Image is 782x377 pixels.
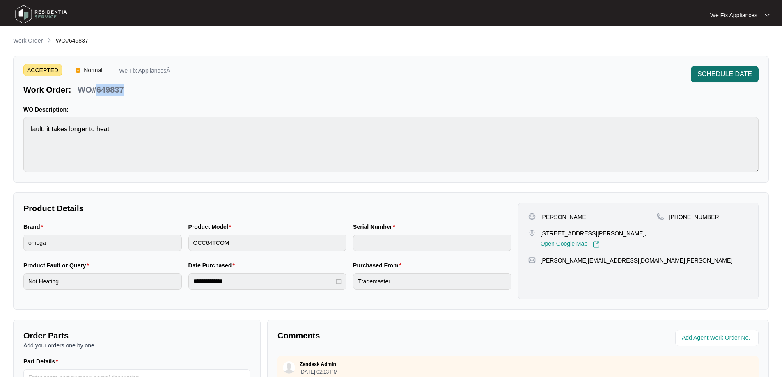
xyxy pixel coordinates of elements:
a: Open Google Map [541,241,600,248]
p: [PERSON_NAME][EMAIL_ADDRESS][DOMAIN_NAME][PERSON_NAME] [541,256,733,265]
span: Normal [80,64,105,76]
label: Brand [23,223,46,231]
span: SCHEDULE DATE [697,69,752,79]
p: [DATE] 02:13 PM [300,370,337,375]
p: [PERSON_NAME] [541,213,588,221]
input: Serial Number [353,235,511,251]
p: [PHONE_NUMBER] [669,213,721,221]
p: Work Order: [23,84,71,96]
img: map-pin [657,213,664,220]
input: Date Purchased [193,277,335,286]
label: Product Model [188,223,235,231]
img: residentia service logo [12,2,70,27]
input: Brand [23,235,182,251]
label: Serial Number [353,223,398,231]
img: user.svg [283,361,295,374]
input: Product Model [188,235,347,251]
input: Add Agent Work Order No. [682,333,754,343]
img: map-pin [528,256,536,264]
p: Add your orders one by one [23,341,250,350]
label: Part Details [23,357,62,366]
label: Product Fault or Query [23,261,92,270]
span: WO#649837 [56,37,88,44]
p: [STREET_ADDRESS][PERSON_NAME], [541,229,647,238]
span: ACCEPTED [23,64,62,76]
img: dropdown arrow [765,13,770,17]
p: Order Parts [23,330,250,341]
img: user-pin [528,213,536,220]
p: WO Description: [23,105,759,114]
p: Work Order [13,37,43,45]
img: Vercel Logo [76,68,80,73]
a: Work Order [11,37,44,46]
input: Purchased From [353,273,511,290]
img: Link-External [592,241,600,248]
label: Date Purchased [188,261,238,270]
input: Product Fault or Query [23,273,182,290]
label: Purchased From [353,261,405,270]
p: Zendesk Admin [300,361,336,368]
p: We Fix AppliancesÂ [119,68,170,76]
p: Product Details [23,203,511,214]
textarea: fault: it takes longer to heat [23,117,759,172]
p: WO#649837 [78,84,124,96]
button: SCHEDULE DATE [691,66,759,82]
p: We Fix Appliances [710,11,757,19]
p: Comments [277,330,512,341]
img: map-pin [528,229,536,237]
img: chevron-right [46,37,53,43]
